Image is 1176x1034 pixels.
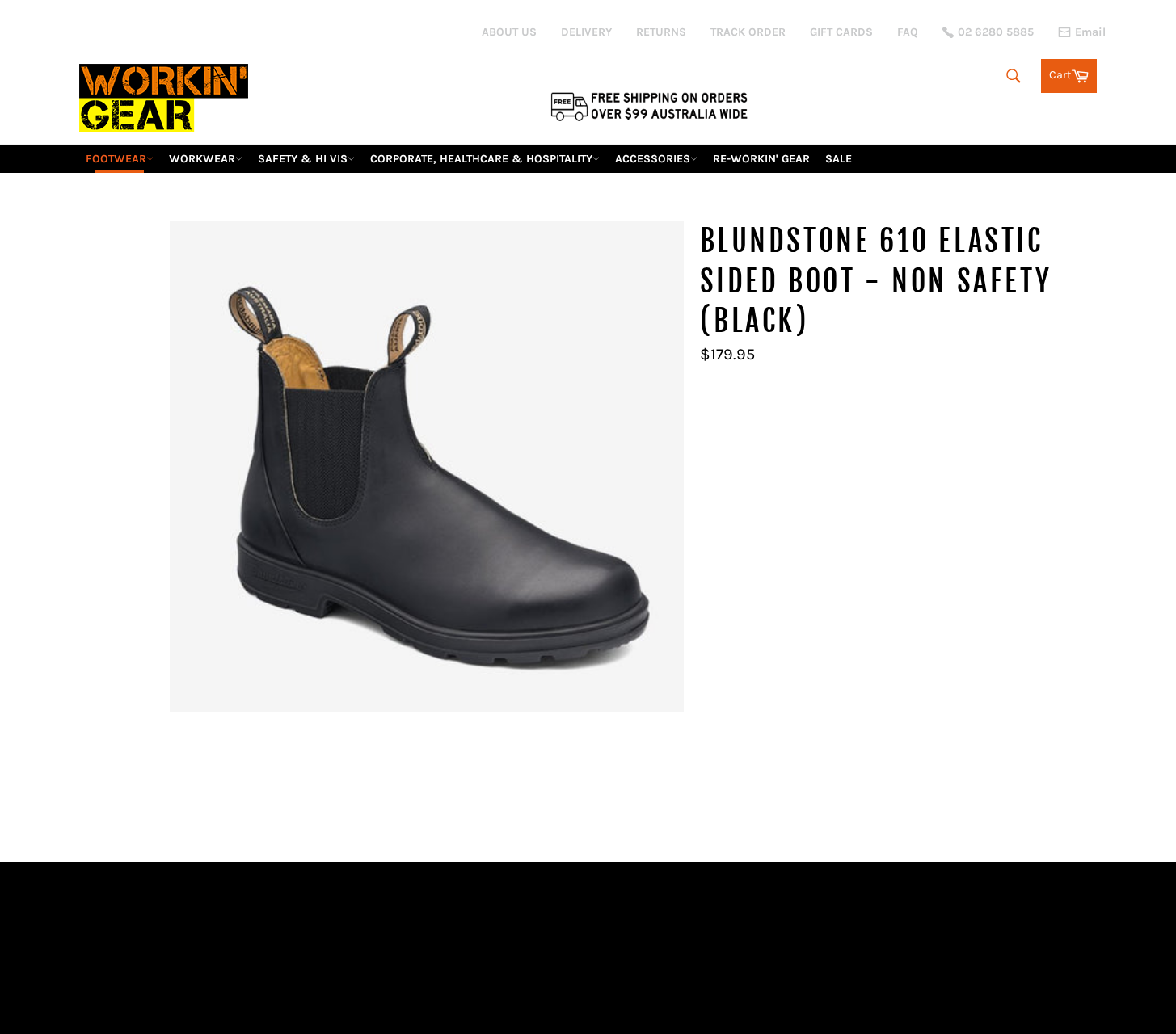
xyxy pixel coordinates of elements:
a: Email [1058,26,1106,39]
img: Flat $9.95 shipping Australia wide [548,89,750,123]
a: RETURNS [636,24,686,40]
a: WORKWEAR [162,145,249,173]
a: FOOTWEAR [79,145,160,173]
a: FAQ [897,24,918,40]
img: Workin Gear leaders in Workwear, Safety Boots, PPE, Uniforms. Australia's No.1 in Workwear [79,53,248,144]
a: ACCESSORIES [609,145,704,173]
h1: BLUNDSTONE 610 Elastic Sided Boot - Non Safety (Black) [700,221,1098,342]
a: 02 6280 5885 [942,27,1034,38]
a: SALE [819,145,858,173]
a: ABOUT US [482,24,537,40]
a: DELIVERY [561,24,612,40]
a: Cart [1041,59,1097,93]
span: $179.95 [700,345,755,364]
a: TRACK ORDER [710,24,786,40]
a: SAFETY & HI VIS [251,145,361,173]
span: Email [1075,27,1106,38]
a: CORPORATE, HEALTHCARE & HOSPITALITY [364,145,606,173]
a: RE-WORKIN' GEAR [706,145,816,173]
a: GIFT CARDS [810,24,873,40]
span: 02 6280 5885 [958,27,1034,38]
img: BLUNDSTONE 610 Elastic Sided Boot - Non Safety - Workin Gear [170,221,684,712]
